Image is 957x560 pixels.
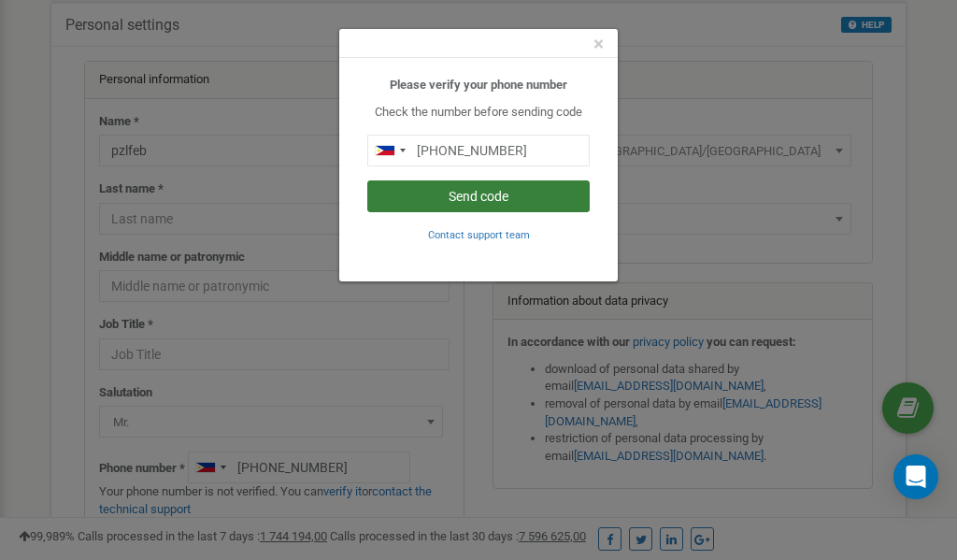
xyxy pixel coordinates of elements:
[367,104,590,122] p: Check the number before sending code
[428,229,530,241] small: Contact support team
[390,78,567,92] b: Please verify your phone number
[367,135,590,166] input: 0905 123 4567
[428,227,530,241] a: Contact support team
[368,136,411,165] div: Telephone country code
[893,454,938,499] div: Open Intercom Messenger
[367,180,590,212] button: Send code
[593,33,604,55] span: ×
[593,35,604,54] button: Close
